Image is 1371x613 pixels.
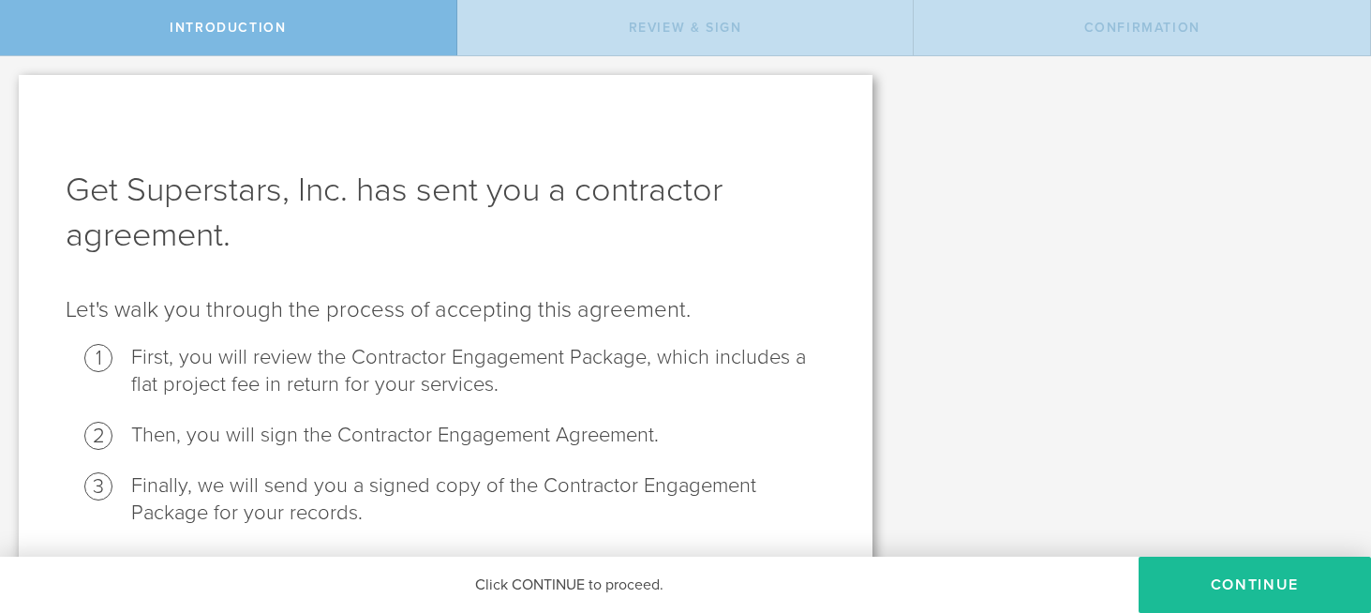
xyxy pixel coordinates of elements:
li: First, you will review the Contractor Engagement Package, which includes a flat project fee in re... [131,344,826,398]
li: Finally, we will send you a signed copy of the Contractor Engagement Package for your records. [131,472,826,527]
span: Confirmation [1084,20,1200,36]
p: Let's walk you through the process of accepting this agreement. [66,295,826,325]
span: Review & sign [629,20,742,36]
span: Introduction [170,20,286,36]
li: Then, you will sign the Contractor Engagement Agreement. [131,422,826,449]
button: Continue [1139,557,1371,613]
h1: Get Superstars, Inc. has sent you a contractor agreement. [66,168,826,258]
